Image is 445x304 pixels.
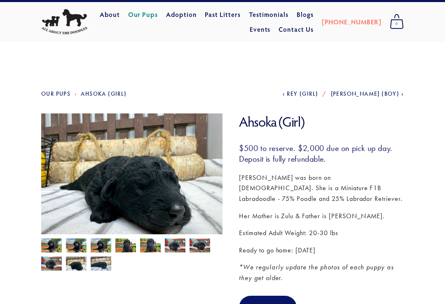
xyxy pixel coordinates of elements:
[239,211,404,222] p: Her Mother is Zulu & Father is [PERSON_NAME].
[100,7,120,22] a: About
[91,256,111,272] img: Ahsoka 2.jpg
[297,7,314,22] a: Blogs
[41,90,70,97] a: Our Pups
[239,228,404,238] p: Estimated Adult Weight: 20-30 lbs
[239,245,404,256] p: Ready to go home: [DATE]
[128,7,158,22] a: Our Pups
[91,238,111,254] img: Ahsoka 9.jpg
[239,113,404,130] h1: Ahsoka (Girl)
[250,22,271,37] a: Events
[390,19,404,29] span: 0
[322,14,382,29] a: [PHONE_NUMBER]
[115,238,136,254] img: Ahsoka 7.jpg
[386,12,408,32] a: 0 items in cart
[41,106,222,242] img: Ahsoka 1.jpg
[239,143,404,164] h3: $500 to reserve. $2,000 due on pick up day. Deposit is fully refundable.
[140,238,161,254] img: Ahsoka 6.jpg
[331,90,404,97] a: [PERSON_NAME] (Boy)
[81,90,126,97] a: Ahsoka (Girl)
[166,7,197,22] a: Adoption
[205,10,241,19] a: Past Litters
[190,238,210,254] img: Ahsoka 4.jpg
[66,238,87,254] img: Ahsoka 10.jpg
[283,90,319,97] a: Rey (Girl)
[41,238,62,254] img: Ahsoka 8.jpg
[249,7,289,22] a: Testimonials
[331,90,400,97] span: [PERSON_NAME] (Boy)
[165,238,185,254] img: Ahsoka 3.jpg
[279,22,314,37] a: Contact Us
[239,172,404,204] p: [PERSON_NAME] was born on [DEMOGRAPHIC_DATA]. She is a Miniature F1B Labradoodle - 75% Poodle and...
[239,263,396,282] em: *We regularly update the photos of each puppy as they get older.
[287,90,318,97] span: Rey (Girl)
[41,9,87,35] img: All About The Doodles
[66,256,87,272] img: Ahsoka 1.jpg
[41,256,62,272] img: Ahsoka 5.jpg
